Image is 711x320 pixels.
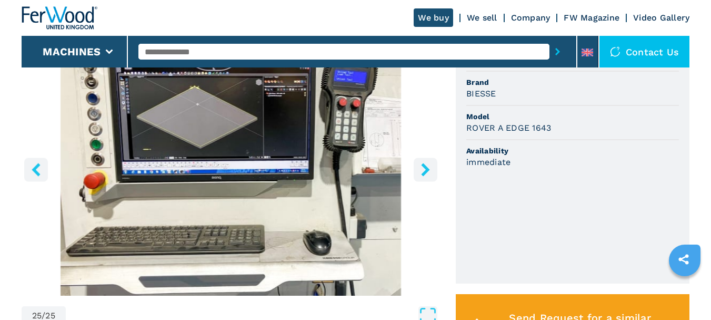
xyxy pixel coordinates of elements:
[42,312,45,320] span: /
[466,88,496,100] h3: BIESSE
[466,146,679,156] span: Availability
[467,13,497,23] a: We sell
[24,158,48,181] button: left-button
[414,158,437,181] button: right-button
[414,8,453,27] a: We buy
[466,122,551,134] h3: ROVER A EDGE 1643
[599,36,690,67] div: Contact us
[22,40,440,296] img: CNC Machine Centres For Routing, Drilling And Edgebanding. BIESSE ROVER A EDGE 1643
[466,77,679,88] span: Brand
[45,312,55,320] span: 25
[22,6,97,30] img: Ferwood
[511,13,550,23] a: Company
[22,40,440,296] div: Go to Slide 25
[466,156,510,168] h3: immediate
[633,13,689,23] a: Video Gallery
[43,45,101,58] button: Machines
[610,46,620,57] img: Contact us
[32,312,42,320] span: 25
[670,246,697,273] a: sharethis
[466,111,679,122] span: Model
[564,13,619,23] a: FW Magazine
[666,273,703,312] iframe: Chat
[549,40,566,64] button: submit-button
